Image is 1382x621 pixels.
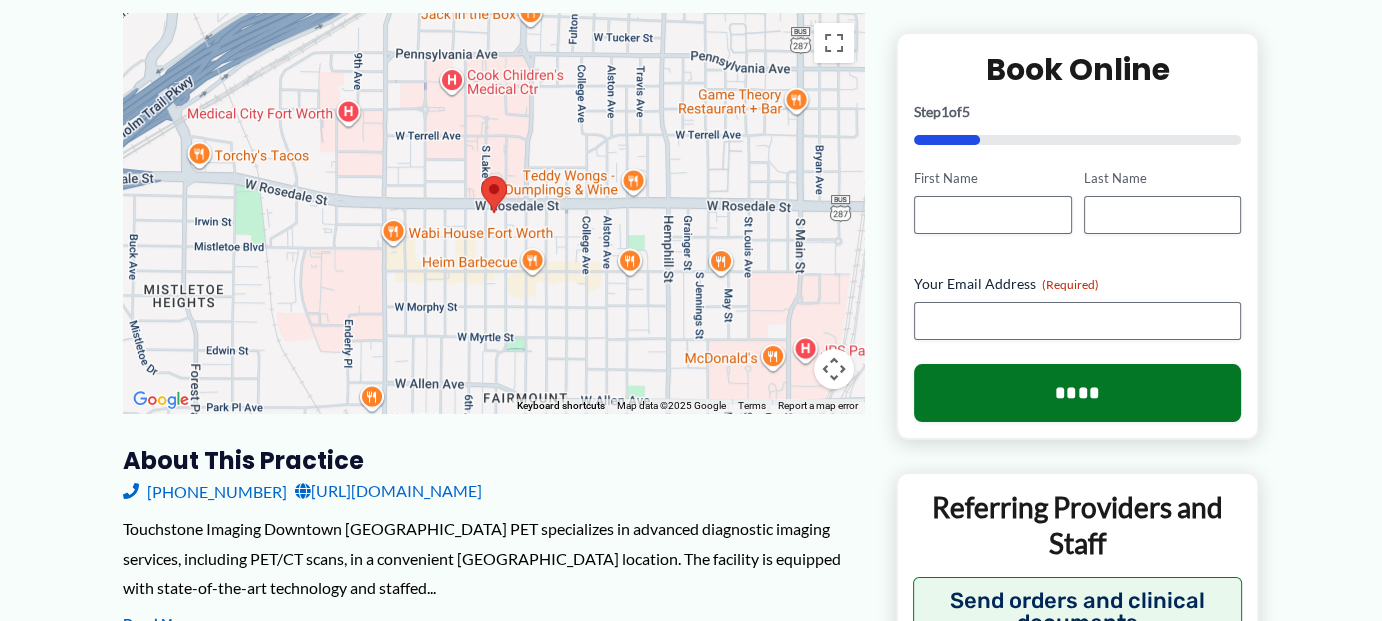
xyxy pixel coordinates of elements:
[123,514,864,603] div: Touchstone Imaging Downtown [GEOGRAPHIC_DATA] PET specializes in advanced diagnostic imaging serv...
[517,399,605,413] button: Keyboard shortcuts
[1084,169,1241,188] label: Last Name
[295,476,482,506] a: [URL][DOMAIN_NAME]
[941,103,949,120] span: 1
[778,400,858,411] a: Report a map error
[123,445,864,476] h3: About this practice
[128,387,194,413] a: Open this area in Google Maps (opens a new window)
[914,105,1241,119] p: Step of
[814,23,854,63] button: Toggle fullscreen view
[128,387,194,413] img: Google
[1042,277,1099,292] span: (Required)
[913,489,1242,562] p: Referring Providers and Staff
[617,400,726,411] span: Map data ©2025 Google
[914,274,1241,294] label: Your Email Address
[123,476,287,506] a: [PHONE_NUMBER]
[914,169,1071,188] label: First Name
[914,50,1241,89] h2: Book Online
[814,349,854,389] button: Map camera controls
[962,103,970,120] span: 5
[738,400,766,411] a: Terms (opens in new tab)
